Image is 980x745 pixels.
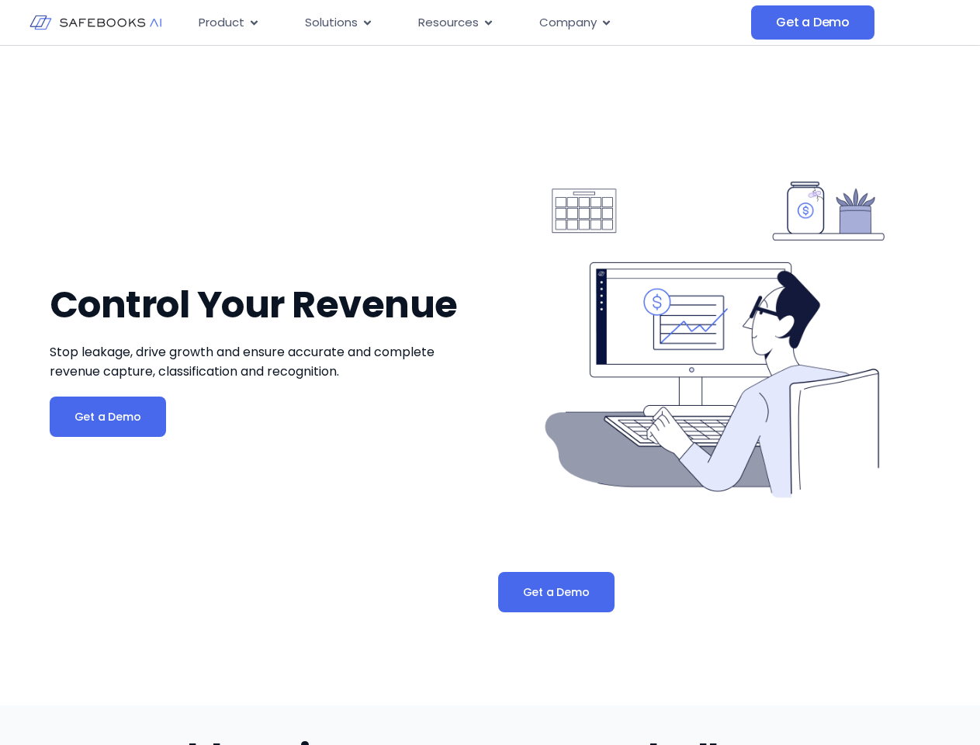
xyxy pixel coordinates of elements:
[199,14,244,32] span: Product
[523,584,590,600] span: Get a Demo
[498,572,615,612] a: Get a Demo
[186,8,751,38] div: Menu Toggle
[418,14,479,32] span: Resources
[305,14,358,32] span: Solutions
[74,409,141,424] span: Get a Demo
[751,5,874,40] a: Get a Demo
[529,154,900,525] img: Billing 1
[50,397,166,437] a: Get a Demo
[776,15,850,30] span: Get a Demo
[50,283,483,327] h1: Control Your Revenue
[50,343,435,380] span: Stop leakage, drive growth and ensure accurate and complete revenue capture, classification and r...
[186,8,751,38] nav: Menu
[539,14,597,32] span: Company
